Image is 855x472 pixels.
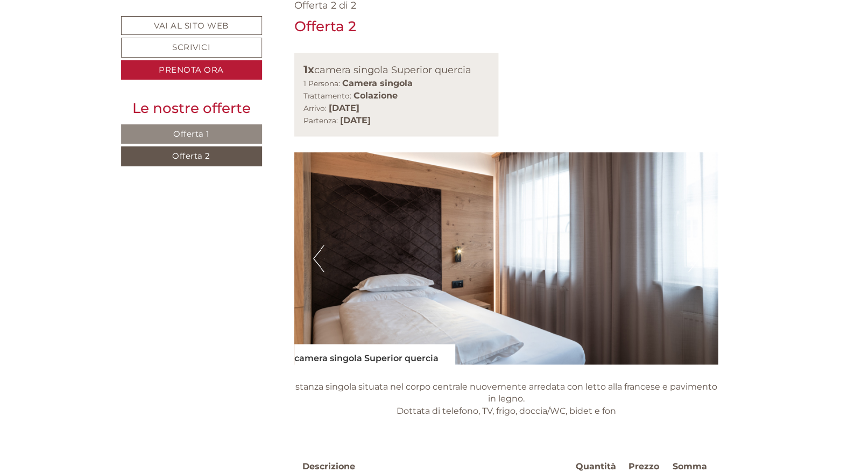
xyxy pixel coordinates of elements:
div: martedì [185,8,239,26]
b: Camera singola [342,78,413,88]
span: Offerta 1 [173,129,209,139]
button: Next [688,245,699,272]
button: Invia [366,283,425,303]
small: 1 Persona: [303,79,340,88]
b: Colazione [354,90,398,101]
small: Partenza: [303,116,338,125]
a: Scrivici [121,38,262,58]
small: Arrivo: [303,104,327,112]
small: Trattamento: [303,91,351,100]
img: image [294,152,718,364]
b: [DATE] [340,115,371,125]
button: Previous [313,245,324,272]
b: [DATE] [329,103,359,113]
div: Offerta 2 [294,17,356,37]
small: 14:15 [16,52,180,60]
div: Le nostre offerte [121,98,262,118]
div: [GEOGRAPHIC_DATA] [16,31,180,40]
div: Buon giorno, come possiamo aiutarla? [8,29,186,62]
a: Vai al sito web [121,16,262,35]
div: camera singola Superior quercia [303,62,489,78]
a: Prenota ora [121,60,262,80]
span: Offerta 2 [172,151,210,161]
b: 1x [303,63,314,76]
div: stanza singola situata nel corpo centrale nuovemente arredata con letto alla francese e pavimento... [294,364,718,434]
div: camera singola Superior quercia [294,344,455,364]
